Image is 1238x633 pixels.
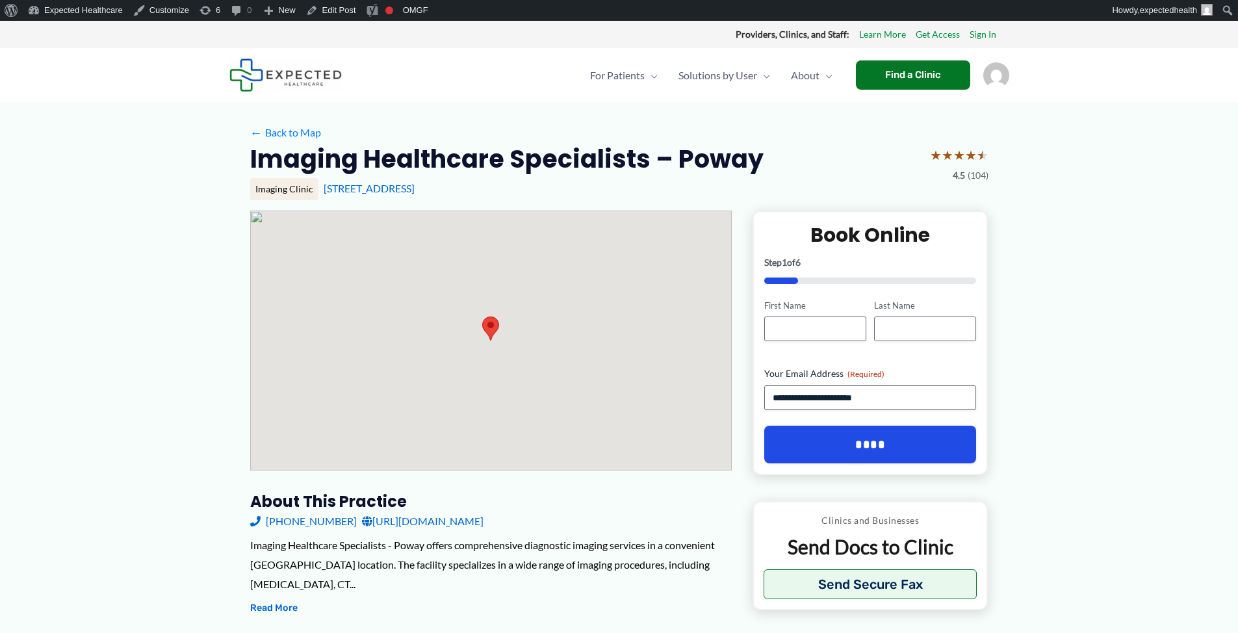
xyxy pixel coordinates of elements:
a: Account icon link [983,68,1009,80]
span: For Patients [590,53,645,98]
span: About [791,53,819,98]
h2: Book Online [764,222,977,248]
div: Imaging Healthcare Specialists - Poway offers comprehensive diagnostic imaging services in a conv... [250,536,732,593]
a: Get Access [916,26,960,43]
div: Imaging Clinic [250,178,318,200]
label: First Name [764,300,866,312]
button: Read More [250,601,298,616]
a: [URL][DOMAIN_NAME] [362,511,484,531]
span: 1 [782,257,787,268]
a: For PatientsMenu Toggle [580,53,668,98]
p: Clinics and Businesses [764,512,977,529]
span: ★ [930,143,942,167]
a: Solutions by UserMenu Toggle [668,53,780,98]
span: ★ [977,143,988,167]
label: Last Name [874,300,976,312]
nav: Primary Site Navigation [580,53,843,98]
a: [PHONE_NUMBER] [250,511,357,531]
span: Menu Toggle [819,53,832,98]
span: (104) [968,167,988,184]
strong: Providers, Clinics, and Staff: [736,29,849,40]
a: Learn More [859,26,906,43]
span: Solutions by User [678,53,757,98]
span: Menu Toggle [757,53,770,98]
span: 4.5 [953,167,965,184]
p: Step of [764,258,977,267]
label: Your Email Address [764,367,977,380]
a: [STREET_ADDRESS] [324,182,415,194]
span: 6 [795,257,801,268]
h3: About this practice [250,491,732,511]
a: Sign In [970,26,996,43]
a: Find a Clinic [856,60,970,90]
span: expectedhealth [1140,5,1197,15]
span: ★ [953,143,965,167]
a: AboutMenu Toggle [780,53,843,98]
img: Expected Healthcare Logo - side, dark font, small [229,58,342,92]
button: Send Secure Fax [764,569,977,599]
h2: Imaging Healthcare Specialists – Poway [250,143,764,175]
span: Menu Toggle [645,53,658,98]
span: (Required) [847,369,884,379]
span: ★ [942,143,953,167]
span: ← [250,126,263,138]
div: Focus keyphrase not set [385,6,393,14]
a: ←Back to Map [250,123,321,142]
span: ★ [965,143,977,167]
p: Send Docs to Clinic [764,534,977,560]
